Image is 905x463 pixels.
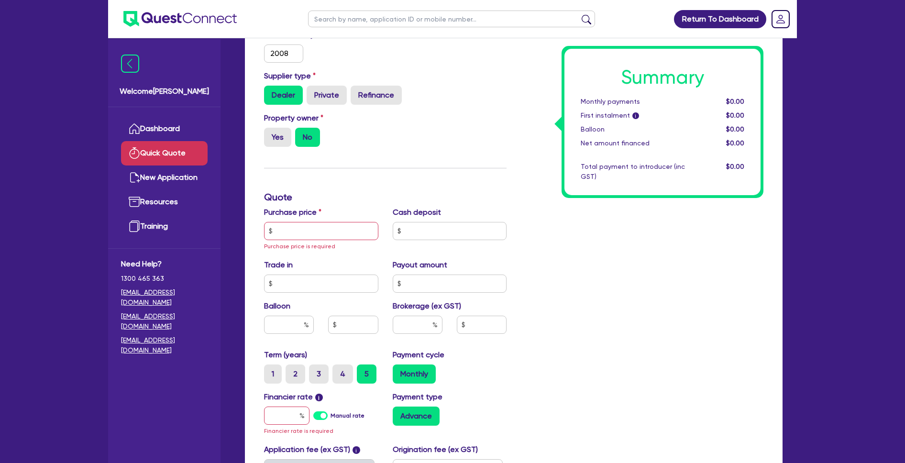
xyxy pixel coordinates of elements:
[264,428,333,434] span: Financier rate is required
[264,444,350,455] label: Application fee (ex GST)
[632,113,639,120] span: i
[353,446,360,454] span: i
[574,110,692,121] div: First instalment
[574,162,692,182] div: Total payment to introducer (inc GST)
[726,125,744,133] span: $0.00
[264,128,291,147] label: Yes
[768,7,793,32] a: Dropdown toggle
[726,111,744,119] span: $0.00
[120,86,209,97] span: Welcome [PERSON_NAME]
[581,66,744,89] h1: Summary
[121,214,208,239] a: Training
[393,300,461,312] label: Brokerage (ex GST)
[264,349,307,361] label: Term (years)
[332,364,353,384] label: 4
[121,141,208,165] a: Quick Quote
[286,364,305,384] label: 2
[264,112,323,124] label: Property owner
[264,243,335,250] span: Purchase price is required
[121,258,208,270] span: Need Help?
[121,190,208,214] a: Resources
[331,411,364,420] label: Manual rate
[574,124,692,134] div: Balloon
[393,407,440,426] label: Advance
[393,349,444,361] label: Payment cycle
[351,86,402,105] label: Refinance
[393,259,447,271] label: Payout amount
[393,364,436,384] label: Monthly
[121,335,208,355] a: [EMAIL_ADDRESS][DOMAIN_NAME]
[574,138,692,148] div: Net amount financed
[357,364,376,384] label: 5
[121,311,208,331] a: [EMAIL_ADDRESS][DOMAIN_NAME]
[726,98,744,105] span: $0.00
[264,191,507,203] h3: Quote
[308,11,595,27] input: Search by name, application ID or mobile number...
[129,196,140,208] img: resources
[264,391,323,403] label: Financier rate
[264,300,290,312] label: Balloon
[121,274,208,284] span: 1300 465 363
[129,172,140,183] img: new-application
[121,117,208,141] a: Dashboard
[393,444,478,455] label: Origination fee (ex GST)
[123,11,237,27] img: quest-connect-logo-blue
[129,220,140,232] img: training
[121,165,208,190] a: New Application
[129,147,140,159] img: quick-quote
[315,394,323,401] span: i
[726,139,744,147] span: $0.00
[393,391,442,403] label: Payment type
[726,163,744,170] span: $0.00
[264,259,293,271] label: Trade in
[264,207,321,218] label: Purchase price
[674,10,766,28] a: Return To Dashboard
[309,364,329,384] label: 3
[307,86,347,105] label: Private
[264,364,282,384] label: 1
[574,97,692,107] div: Monthly payments
[295,128,320,147] label: No
[121,287,208,308] a: [EMAIL_ADDRESS][DOMAIN_NAME]
[393,207,441,218] label: Cash deposit
[121,55,139,73] img: icon-menu-close
[264,86,303,105] label: Dealer
[264,70,316,82] label: Supplier type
